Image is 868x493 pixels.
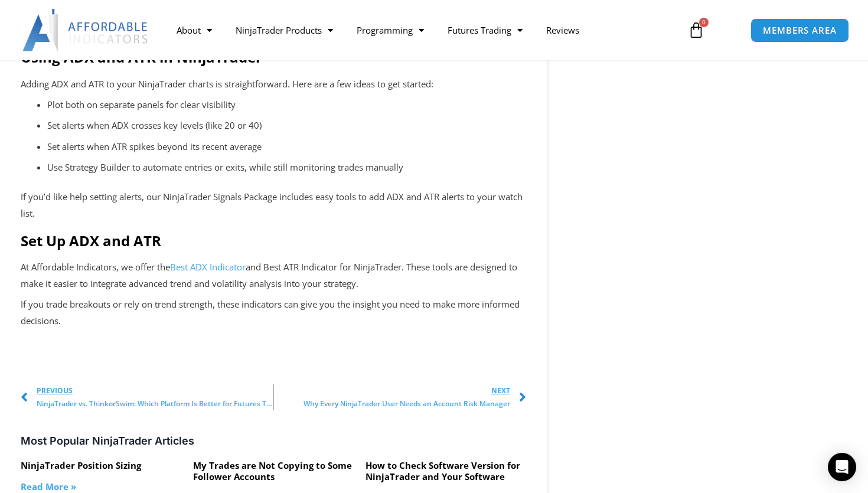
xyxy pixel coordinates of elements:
[170,261,246,273] a: Best ADX Indicator
[21,434,526,448] h3: Most Popular NinjaTrader Articles
[21,48,526,66] h2: Using ADX and ATR in NinjaTrader
[21,189,526,222] p: If you’d like help setting alerts, our NinjaTrader Signals Package includes easy tools to add ADX...
[670,13,722,47] a: 0
[21,481,76,492] a: Read more about NinjaTrader Position Sizing
[224,17,345,44] a: NinjaTrader Products
[21,384,526,411] div: Post Navigation
[21,384,273,411] a: PreviousNinjaTrader vs. ThinkorSwim: Which Platform Is Better for Futures Traders?
[699,18,709,27] span: 0
[21,76,526,93] p: Adding ADX and ATR to your NinjaTrader charts is straightforward. Here are a few ideas to get sta...
[304,384,510,397] span: Next
[21,231,526,250] h2: Set Up ADX and ATR
[21,459,141,471] a: NinjaTrader Position Sizing
[165,17,224,44] a: About
[22,9,149,51] img: LogoAI | Affordable Indicators – NinjaTrader
[47,97,526,113] p: Plot both on separate panels for clear visibility
[304,397,510,410] span: Why Every NinjaTrader User Needs an Account Risk Manager
[37,384,273,397] span: Previous
[21,259,526,292] p: At Affordable Indicators, we offer the and Best ATR Indicator for NinjaTrader. These tools are de...
[534,17,591,44] a: Reviews
[165,17,677,44] nav: Menu
[47,117,526,134] p: Set alerts when ADX crosses key levels (like 20 or 40)
[436,17,534,44] a: Futures Trading
[47,139,526,155] p: Set alerts when ATR spikes beyond its recent average
[366,459,520,483] a: How to Check Software Version for NinjaTrader and Your Software
[763,26,837,35] span: MEMBERS AREA
[47,159,526,176] p: Use Strategy Builder to automate entries or exits, while still monitoring trades manually
[37,397,273,410] span: NinjaTrader vs. ThinkorSwim: Which Platform Is Better for Futures Traders?
[193,459,352,483] a: My Trades are Not Copying to Some Follower Accounts
[273,384,526,411] a: NextWhy Every NinjaTrader User Needs an Account Risk Manager
[21,296,526,329] p: If you trade breakouts or rely on trend strength, these indicators can give you the insight you n...
[828,453,856,481] div: Open Intercom Messenger
[345,17,436,44] a: Programming
[750,18,849,43] a: MEMBERS AREA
